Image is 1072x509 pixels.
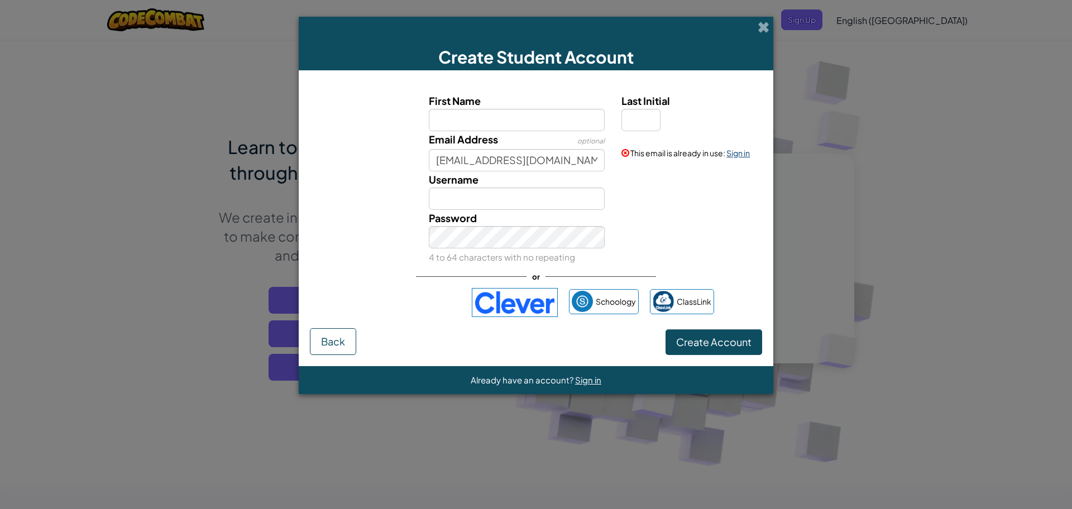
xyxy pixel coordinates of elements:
[429,252,575,262] small: 4 to 64 characters with no repeating
[577,137,605,145] span: optional
[666,329,762,355] button: Create Account
[310,328,356,355] button: Back
[429,212,477,224] span: Password
[429,94,481,107] span: First Name
[527,268,545,285] span: or
[596,294,636,310] span: Schoology
[630,148,725,158] span: This email is already in use:
[438,46,634,68] span: Create Student Account
[321,335,345,348] span: Back
[653,291,674,312] img: classlink-logo-small.png
[677,294,711,310] span: ClassLink
[621,94,670,107] span: Last Initial
[429,173,478,186] span: Username
[575,374,601,385] a: Sign in
[572,291,593,312] img: schoology.png
[352,290,466,315] iframe: Sign in with Google Button
[726,148,750,158] a: Sign in
[429,133,498,146] span: Email Address
[472,288,558,317] img: clever-logo-blue.png
[471,374,575,385] span: Already have an account?
[676,335,752,348] span: Create Account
